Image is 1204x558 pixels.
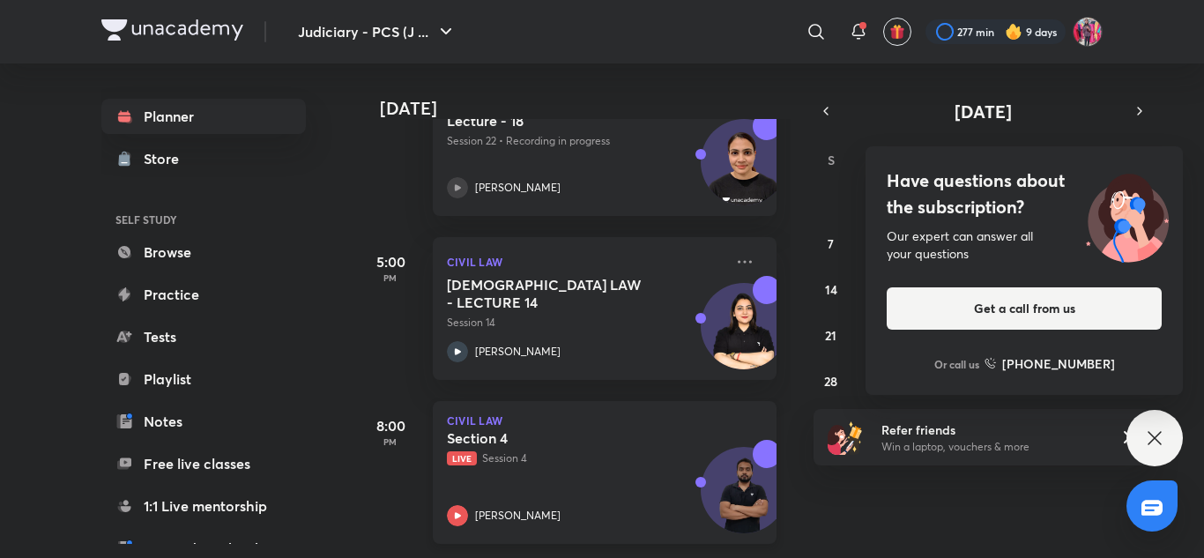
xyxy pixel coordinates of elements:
h5: 8:00 [355,415,426,436]
button: avatar [883,18,911,46]
img: Avatar [702,293,786,377]
p: [PERSON_NAME] [475,180,561,196]
p: Civil Law [447,251,724,272]
img: avatar [889,24,905,40]
div: Store [144,148,190,169]
p: Civil Law [447,415,762,426]
a: Free live classes [101,446,306,481]
img: Archita Mittal [1073,17,1103,47]
abbr: September 21, 2025 [825,327,836,344]
h5: HINDU LAW - LECTURE 14 [447,276,666,311]
h4: [DATE] [380,98,794,119]
button: September 21, 2025 [817,321,845,349]
a: Store [101,141,306,176]
a: Practice [101,277,306,312]
p: PM [355,272,426,283]
img: streak [1005,23,1022,41]
p: PM [355,436,426,447]
a: Notes [101,404,306,439]
abbr: September 14, 2025 [825,281,837,298]
a: Browse [101,234,306,270]
p: Or call us [934,356,979,372]
img: Avatar [702,129,786,213]
button: [DATE] [838,99,1127,123]
button: Judiciary - PCS (J ... [287,14,467,49]
h5: Lecture - 18 [447,112,666,130]
abbr: September 7, 2025 [828,235,834,252]
p: [PERSON_NAME] [475,508,561,524]
p: Session 22 • Recording in progress [447,133,724,149]
h4: Have questions about the subscription? [887,167,1162,220]
abbr: September 28, 2025 [824,373,837,390]
img: Avatar [702,457,786,541]
img: Company Logo [101,19,243,41]
button: Get a call from us [887,287,1162,330]
button: September 28, 2025 [817,367,845,395]
a: Playlist [101,361,306,397]
button: September 14, 2025 [817,275,845,303]
p: Session 4 [447,450,724,466]
h6: [PHONE_NUMBER] [1002,354,1115,373]
a: Planner [101,99,306,134]
span: [DATE] [955,100,1012,123]
span: Live [447,451,477,465]
a: 1:1 Live mentorship [101,488,306,524]
abbr: Sunday [828,152,835,168]
h6: Refer friends [881,420,1098,439]
p: Session 14 [447,315,724,331]
p: [PERSON_NAME] [475,344,561,360]
a: Tests [101,319,306,354]
h5: 5:00 [355,251,426,272]
h6: SELF STUDY [101,205,306,234]
button: September 7, 2025 [817,229,845,257]
h5: Section 4 [447,429,666,447]
div: Our expert can answer all your questions [887,227,1162,263]
img: ttu_illustration_new.svg [1072,167,1183,263]
a: [PHONE_NUMBER] [985,354,1115,373]
p: Win a laptop, vouchers & more [881,439,1098,455]
img: referral [828,420,863,455]
a: Company Logo [101,19,243,45]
